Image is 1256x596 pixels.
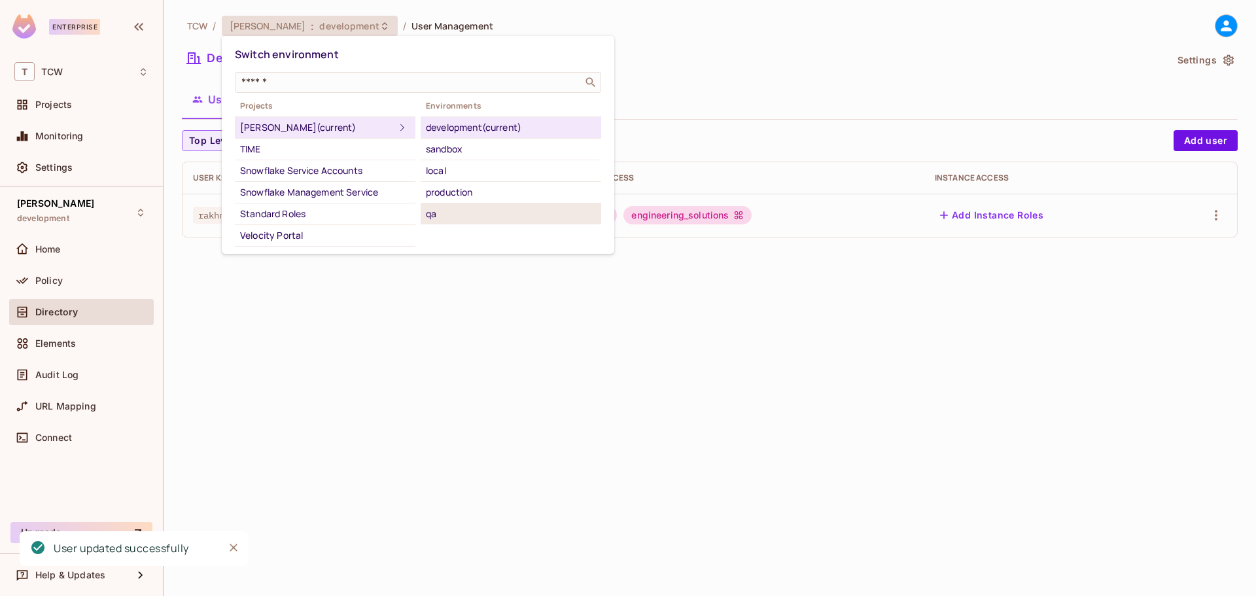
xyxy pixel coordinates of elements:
div: production [426,184,596,200]
div: Standard Roles [240,206,410,222]
div: development (current) [426,120,596,135]
span: Environments [421,101,601,111]
div: Velocity Portal [240,228,410,243]
span: Projects [235,101,415,111]
button: Close [224,538,243,557]
div: [PERSON_NAME] (current) [240,120,394,135]
div: sandbox [426,141,596,157]
div: local [426,163,596,179]
div: qa [426,206,596,222]
div: User updated successfully [54,540,189,557]
div: Snowflake Management Service [240,184,410,200]
span: Switch environment [235,47,339,61]
div: Snowflake Service Accounts [240,163,410,179]
div: TIME [240,141,410,157]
